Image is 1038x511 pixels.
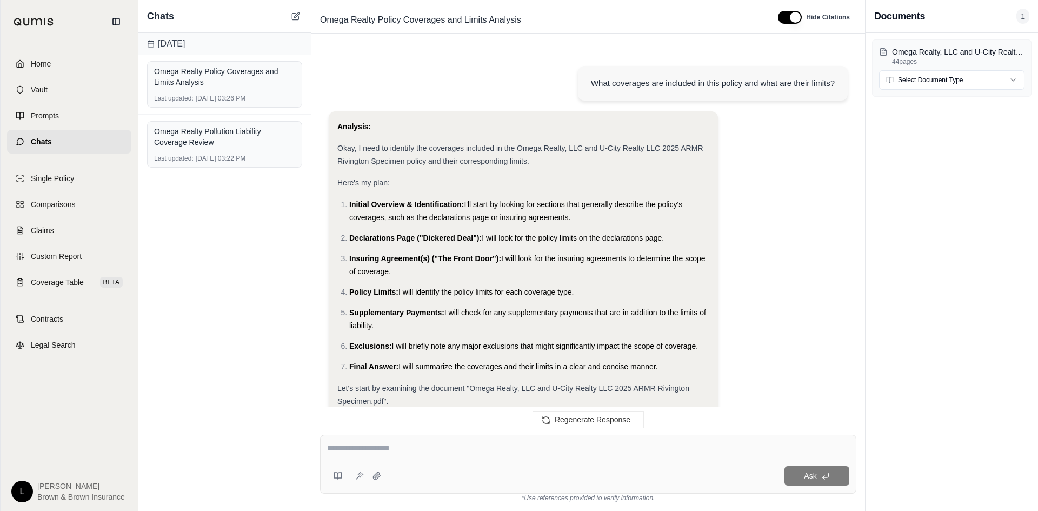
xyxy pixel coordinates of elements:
[349,254,501,263] span: Insuring Agreement(s) ("The Front Door"):
[337,122,371,131] strong: Analysis:
[31,225,54,236] span: Claims
[108,13,125,30] button: Collapse sidebar
[31,173,74,184] span: Single Policy
[1016,9,1029,24] span: 1
[591,77,835,90] div: What coverages are included in this policy and what are their limits?
[289,10,302,23] button: New Chat
[154,94,295,103] div: [DATE] 03:26 PM
[316,11,525,29] span: Omega Realty Policy Coverages and Limits Analysis
[31,277,84,288] span: Coverage Table
[337,178,390,187] span: Here's my plan:
[31,251,82,262] span: Custom Report
[7,104,131,128] a: Prompts
[349,362,398,371] span: Final Answer:
[349,200,464,209] span: Initial Overview & Identification:
[892,57,1024,66] p: 44 pages
[7,78,131,102] a: Vault
[7,333,131,357] a: Legal Search
[154,126,295,148] div: Omega Realty Pollution Liability Coverage Review
[154,154,295,163] div: [DATE] 03:22 PM
[147,9,174,24] span: Chats
[138,33,311,55] div: [DATE]
[7,244,131,268] a: Custom Report
[100,277,123,288] span: BETA
[804,472,816,480] span: Ask
[11,481,33,502] div: L
[31,136,52,147] span: Chats
[316,11,765,29] div: Edit Title
[31,84,48,95] span: Vault
[7,193,131,216] a: Comparisons
[879,47,1024,66] button: Omega Realty, LLC and U-City Realty LLC 2025 ARMR Rivington Specimen.pdf44pages
[555,415,630,424] span: Regenerate Response
[349,308,706,330] span: I will check for any supplementary payments that are in addition to the limits of liability.
[349,200,682,222] span: I'll start by looking for sections that generally describe the policy's coverages, such as the de...
[154,154,194,163] span: Last updated:
[7,167,131,190] a: Single Policy
[31,110,59,121] span: Prompts
[37,481,125,492] span: [PERSON_NAME]
[349,254,706,276] span: I will look for the insuring agreements to determine the scope of coverage.
[349,308,444,317] span: Supplementary Payments:
[482,234,664,242] span: I will look for the policy limits on the declarations page.
[337,384,689,406] span: Let's start by examining the document "Omega Realty, LLC and U-City Realty LLC 2025 ARMR Rivingto...
[349,342,392,350] span: Exclusions:
[320,494,856,502] div: *Use references provided to verify information.
[31,340,76,350] span: Legal Search
[392,342,698,350] span: I will briefly note any major exclusions that might significantly impact the scope of coverage.
[14,18,54,26] img: Qumis Logo
[154,94,194,103] span: Last updated:
[7,52,131,76] a: Home
[31,199,75,210] span: Comparisons
[398,362,657,371] span: I will summarize the coverages and their limits in a clear and concise manner.
[337,144,703,165] span: Okay, I need to identify the coverages included in the Omega Realty, LLC and U-City Realty LLC 20...
[806,13,850,22] span: Hide Citations
[7,130,131,154] a: Chats
[784,466,849,486] button: Ask
[874,9,925,24] h3: Documents
[37,492,125,502] span: Brown & Brown Insurance
[349,234,482,242] span: Declarations Page ("Dickered Deal"):
[892,47,1024,57] p: Omega Realty, LLC and U-City Realty LLC 2025 ARMR Rivington Specimen.pdf
[533,411,644,428] button: Regenerate Response
[31,314,63,324] span: Contracts
[154,66,295,88] div: Omega Realty Policy Coverages and Limits Analysis
[349,288,398,296] span: Policy Limits:
[7,307,131,331] a: Contracts
[31,58,51,69] span: Home
[7,270,131,294] a: Coverage TableBETA
[7,218,131,242] a: Claims
[398,288,574,296] span: I will identify the policy limits for each coverage type.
